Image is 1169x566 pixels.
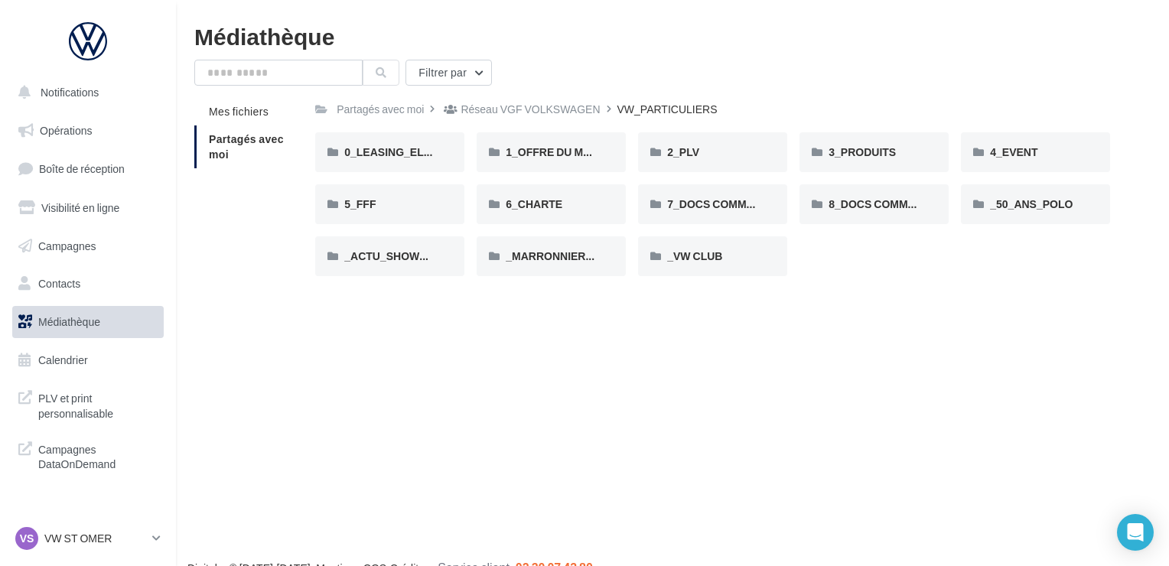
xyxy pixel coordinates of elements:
span: _MARRONNIERS_25 [506,249,611,262]
span: _50_ANS_POLO [990,197,1073,210]
span: 6_CHARTE [506,197,562,210]
a: VS VW ST OMER [12,524,164,553]
span: VS [20,531,34,546]
div: Partagés avec moi [337,102,424,117]
a: Visibilité en ligne [9,192,167,224]
span: Campagnes DataOnDemand [38,439,158,472]
span: Boîte de réception [39,162,125,175]
span: 1_OFFRE DU MOIS [506,145,601,158]
a: Calendrier [9,344,167,376]
span: 8_DOCS COMMUNICATION [829,197,966,210]
span: _VW CLUB [667,249,722,262]
a: Opérations [9,115,167,147]
a: Campagnes DataOnDemand [9,433,167,478]
p: VW ST OMER [44,531,146,546]
span: 0_LEASING_ELECTRIQUE [344,145,479,158]
span: 7_DOCS COMMERCIAUX [667,197,794,210]
span: Partagés avec moi [209,132,284,161]
span: _ACTU_SHOWROOM [344,249,453,262]
a: Contacts [9,268,167,300]
div: VW_PARTICULIERS [617,102,718,117]
a: Médiathèque [9,306,167,338]
span: PLV et print personnalisable [38,388,158,421]
span: Campagnes [38,239,96,252]
span: Notifications [41,86,99,99]
a: PLV et print personnalisable [9,382,167,427]
span: Médiathèque [38,315,100,328]
a: Boîte de réception [9,152,167,185]
span: Calendrier [38,353,88,366]
span: Visibilité en ligne [41,201,119,214]
button: Notifications [9,76,161,109]
div: Médiathèque [194,24,1151,47]
span: 5_FFF [344,197,376,210]
button: Filtrer par [405,60,492,86]
div: Réseau VGF VOLKSWAGEN [461,102,600,117]
span: Contacts [38,277,80,290]
span: Mes fichiers [209,105,269,118]
span: 2_PLV [667,145,699,158]
span: 4_EVENT [990,145,1037,158]
span: Opérations [40,124,92,137]
div: Open Intercom Messenger [1117,514,1154,551]
a: Campagnes [9,230,167,262]
span: 3_PRODUITS [829,145,896,158]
